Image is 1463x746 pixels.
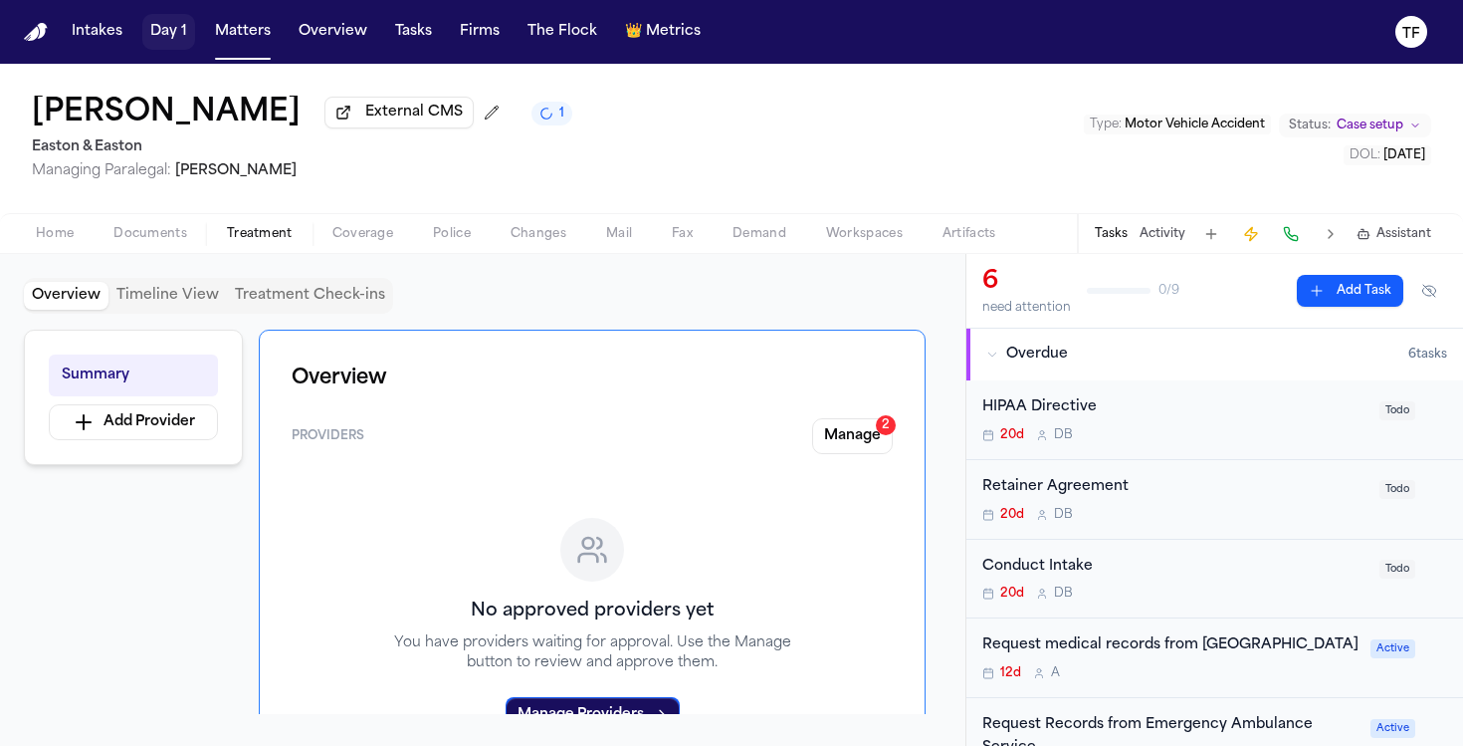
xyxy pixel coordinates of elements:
span: Home [36,226,74,242]
span: 20d [1000,586,1024,602]
span: D B [1054,586,1073,602]
span: Demand [732,226,786,242]
div: Open task: Conduct Intake [966,540,1463,620]
button: Add Task [1197,220,1225,248]
h1: Overview [292,363,893,394]
span: Todo [1379,560,1415,579]
button: Change status from Case setup [1279,114,1431,137]
a: Home [24,23,48,42]
button: Hide completed tasks (⌘⇧H) [1411,275,1447,307]
span: Case setup [1337,118,1403,133]
span: Documents [113,226,187,242]
button: Tasks [387,14,440,50]
button: Edit matter name [32,96,301,131]
button: Manage Providers [506,697,680,733]
button: Edit DOL: 2025-08-01 [1344,145,1431,165]
button: Firms [452,14,508,50]
button: Tasks [1095,226,1128,242]
div: Open task: Request medical records from UCI Medical Center [966,619,1463,698]
button: Day 1 [142,14,195,50]
span: Active [1370,719,1415,738]
button: The Flock [520,14,605,50]
span: Status: [1289,118,1331,133]
span: 1 [559,106,564,122]
button: Assistant [1357,226,1431,242]
text: TF [1402,27,1420,41]
span: Treatment [227,226,293,242]
button: Matters [207,14,279,50]
span: Active [1370,639,1415,658]
span: 20d [1000,507,1024,523]
span: Todo [1379,401,1415,420]
span: crown [625,22,642,42]
p: You have providers waiting for approval. Use the Manage button to review and approve them. [369,633,815,673]
button: Create Immediate Task [1237,220,1265,248]
div: Retainer Agreement [982,476,1367,499]
h2: Easton & Easton [32,135,572,159]
span: Police [433,226,471,242]
button: Edit Type: Motor Vehicle Accident [1084,115,1271,134]
div: Conduct Intake [982,556,1367,579]
span: Artifacts [942,226,996,242]
div: Open task: Retainer Agreement [966,460,1463,540]
span: Motor Vehicle Accident [1125,119,1265,130]
button: Treatment Check-ins [227,282,393,310]
button: Intakes [64,14,130,50]
span: Fax [672,226,693,242]
img: Finch Logo [24,23,48,42]
div: HIPAA Directive [982,396,1367,419]
div: Open task: HIPAA Directive [966,380,1463,460]
button: Overdue6tasks [966,329,1463,380]
span: Metrics [646,22,701,42]
span: Coverage [332,226,393,242]
span: 6 task s [1408,347,1447,363]
button: Overview [291,14,375,50]
button: Add Provider [49,404,218,440]
button: Activity [1140,226,1185,242]
span: Mail [606,226,632,242]
span: Managing Paralegal: [32,163,171,178]
span: [PERSON_NAME] [175,163,297,178]
span: Providers [292,428,364,444]
span: [DATE] [1383,149,1425,161]
span: DOL : [1350,149,1380,161]
span: Type : [1090,119,1122,130]
span: Changes [511,226,566,242]
button: crownMetrics [617,14,709,50]
button: Manage2 [812,418,893,454]
h3: No approved providers yet [471,598,714,625]
button: External CMS [324,97,474,128]
div: Request medical records from [GEOGRAPHIC_DATA] [982,634,1358,657]
button: Overview [24,282,108,310]
span: D B [1054,507,1073,523]
span: Todo [1379,480,1415,499]
span: A [1051,665,1060,681]
div: 6 [982,266,1071,298]
span: 0 / 9 [1158,283,1179,299]
div: 2 [876,415,896,435]
button: Timeline View [108,282,227,310]
span: Overdue [1006,345,1068,365]
button: Add Task [1297,275,1403,307]
button: Summary [49,355,218,396]
button: 1 active task [531,102,572,125]
span: Workspaces [826,226,903,242]
h1: [PERSON_NAME] [32,96,301,131]
span: D B [1054,427,1073,443]
button: Make a Call [1277,220,1305,248]
span: 12d [1000,665,1021,681]
span: External CMS [365,103,463,123]
span: Assistant [1376,226,1431,242]
div: need attention [982,300,1071,316]
span: 20d [1000,427,1024,443]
